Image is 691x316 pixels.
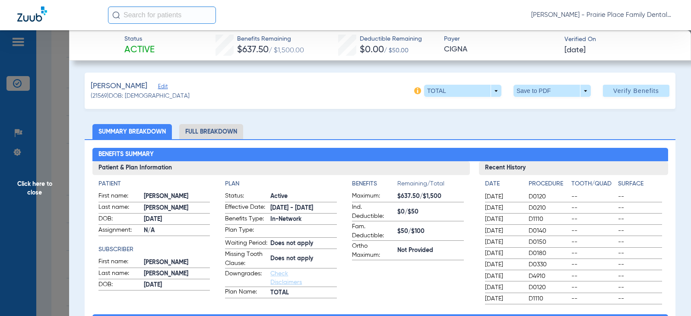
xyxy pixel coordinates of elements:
[352,203,394,221] span: Ind. Deductible:
[485,227,521,235] span: [DATE]
[618,294,662,303] span: --
[564,35,677,44] span: Verified On
[144,204,210,213] span: [PERSON_NAME]
[571,227,615,235] span: --
[144,215,210,224] span: [DATE]
[270,204,337,213] span: [DATE] - [DATE]
[485,283,521,292] span: [DATE]
[485,179,521,192] app-breakdown-title: Date
[613,87,659,94] span: Verify Benefits
[529,192,568,201] span: D0120
[144,192,210,201] span: [PERSON_NAME]
[571,204,615,212] span: --
[270,239,337,248] span: Does not apply
[529,204,568,212] span: D0210
[618,179,662,188] h4: Surface
[529,215,568,223] span: D1110
[531,11,674,19] span: [PERSON_NAME] - Prairie Place Family Dental
[17,6,47,22] img: Zuub Logo
[618,283,662,292] span: --
[92,124,172,139] li: Summary Breakdown
[270,271,302,285] a: Check Disclaimers
[618,249,662,258] span: --
[397,207,464,217] span: $0/$50
[618,215,662,223] span: --
[179,124,243,139] li: Full Breakdown
[360,35,422,44] span: Deductible Remaining
[529,294,568,303] span: D1110
[529,260,568,269] span: D0330
[225,269,267,287] span: Downgrades:
[618,227,662,235] span: --
[529,238,568,246] span: D0150
[144,281,210,290] span: [DATE]
[352,242,394,260] span: Ortho Maximum:
[603,85,669,97] button: Verify Benefits
[98,226,141,236] span: Assignment:
[529,227,568,235] span: D0140
[571,179,615,188] h4: Tooth/Quad
[485,179,521,188] h4: Date
[269,47,304,54] span: / $1,500.00
[485,249,521,258] span: [DATE]
[98,245,210,254] app-breakdown-title: Subscriber
[529,283,568,292] span: D0120
[571,215,615,223] span: --
[352,179,397,188] h4: Benefits
[92,148,668,162] h2: Benefits Summary
[158,83,166,92] span: Edit
[485,260,521,269] span: [DATE]
[225,226,267,237] span: Plan Type:
[225,203,267,213] span: Effective Date:
[225,214,267,225] span: Benefits Type:
[270,192,337,201] span: Active
[124,35,155,44] span: Status
[91,81,147,92] span: [PERSON_NAME]
[571,272,615,281] span: --
[397,227,464,236] span: $50/$100
[444,44,557,55] span: CIGNA
[513,85,591,97] button: Save to PDF
[529,179,568,188] h4: Procedure
[618,272,662,281] span: --
[91,92,190,101] span: (21569) DOB: [DEMOGRAPHIC_DATA]
[618,238,662,246] span: --
[352,222,394,240] span: Fam. Deductible:
[485,215,521,223] span: [DATE]
[98,179,210,188] h4: Patient
[225,179,337,188] h4: Plan
[479,161,668,175] h3: Recent History
[108,6,216,24] input: Search for patients
[270,215,337,224] span: In-Network
[360,45,384,54] span: $0.00
[571,260,615,269] span: --
[352,192,394,202] span: Maximum:
[571,294,615,303] span: --
[237,35,304,44] span: Benefits Remaining
[571,238,615,246] span: --
[485,238,521,246] span: [DATE]
[92,161,470,175] h3: Patient & Plan Information
[144,258,210,267] span: [PERSON_NAME]
[564,45,586,56] span: [DATE]
[529,272,568,281] span: D4910
[618,204,662,212] span: --
[485,294,521,303] span: [DATE]
[270,254,337,263] span: Does not apply
[571,192,615,201] span: --
[225,250,267,268] span: Missing Tooth Clause:
[571,179,615,192] app-breakdown-title: Tooth/Quad
[384,48,409,54] span: / $50.00
[444,35,557,44] span: Payer
[144,226,210,235] span: N/A
[225,192,267,202] span: Status:
[529,179,568,192] app-breakdown-title: Procedure
[485,192,521,201] span: [DATE]
[529,249,568,258] span: D0180
[397,192,464,201] span: $637.50/$1,500
[352,179,397,192] app-breakdown-title: Benefits
[225,239,267,249] span: Waiting Period:
[485,272,521,281] span: [DATE]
